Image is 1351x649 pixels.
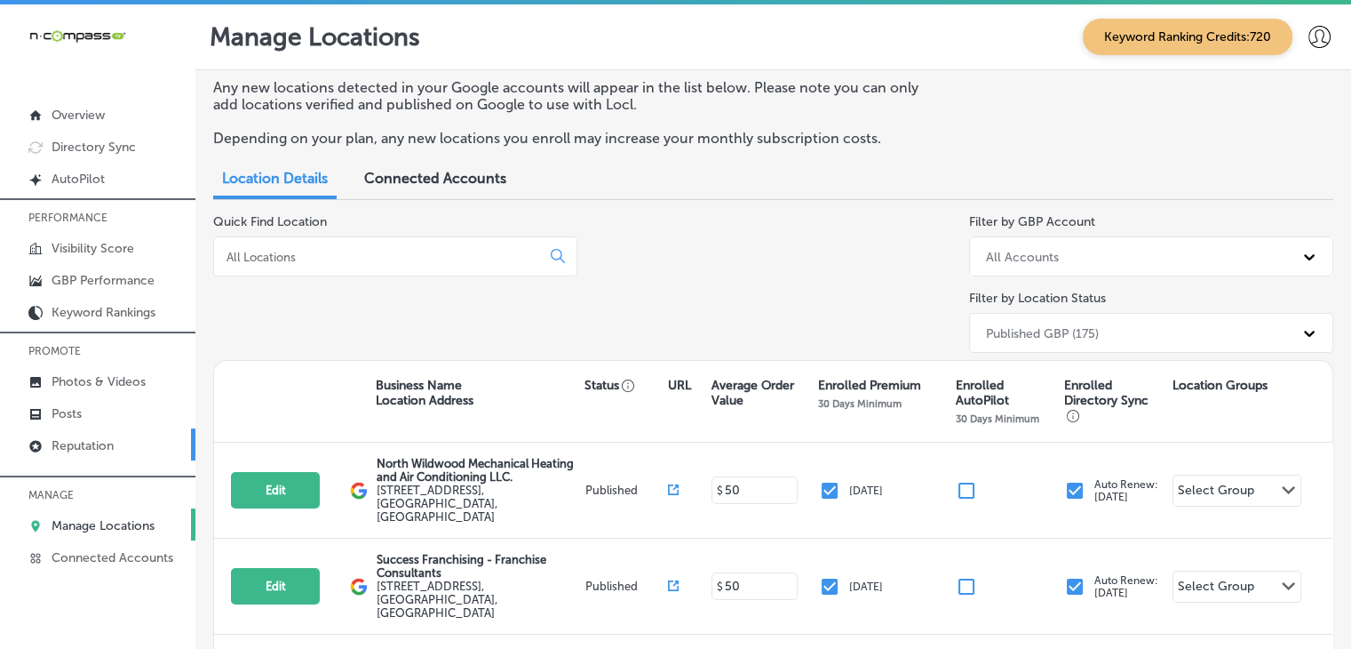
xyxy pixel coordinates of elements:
[52,374,146,389] p: Photos & Videos
[28,28,126,44] img: 660ab0bf-5cc7-4cb8-ba1c-48b5ae0f18e60NCTV_CLogo_TV_Black_-500x88.png
[585,484,669,497] p: Published
[956,378,1055,408] p: Enrolled AutoPilot
[210,22,420,52] p: Manage Locations
[1178,483,1254,503] div: Select Group
[213,130,942,147] p: Depending on your plan, any new locations you enroll may increase your monthly subscription costs.
[376,378,473,408] p: Business Name Location Address
[52,550,173,565] p: Connected Accounts
[969,291,1106,306] label: Filter by Location Status
[52,241,134,256] p: Visibility Score
[28,46,43,60] img: website_grey.svg
[52,438,114,453] p: Reputation
[1083,19,1292,55] span: Keyword Ranking Credits: 720
[668,378,691,393] p: URL
[231,568,320,605] button: Edit
[986,249,1059,264] div: All Accounts
[46,46,195,60] div: Domain: [DOMAIN_NAME]
[213,79,942,113] p: Any new locations detected in your Google accounts will appear in the list below. Please note you...
[584,378,668,393] p: Status
[350,578,368,596] img: logo
[1094,478,1158,503] p: Auto Renew: [DATE]
[231,472,320,509] button: Edit
[225,249,536,265] input: All Locations
[969,214,1095,229] label: Filter by GBP Account
[377,553,580,580] p: Success Franchising - Franchise Consultants
[52,305,155,320] p: Keyword Rankings
[717,485,723,497] p: $
[28,28,43,43] img: logo_orange.svg
[717,581,723,593] p: $
[52,273,155,288] p: GBP Performance
[377,457,580,484] p: North Wildwood Mechanical Heating and Air Conditioning LLC.
[818,378,921,393] p: Enrolled Premium
[52,406,82,421] p: Posts
[222,170,328,187] span: Location Details
[711,378,809,408] p: Average Order Value
[849,581,883,593] p: [DATE]
[364,170,506,187] span: Connected Accounts
[377,580,580,620] label: [STREET_ADDRESS] , [GEOGRAPHIC_DATA], [GEOGRAPHIC_DATA]
[68,105,159,116] div: Domain Overview
[377,484,580,524] label: [STREET_ADDRESS] , [GEOGRAPHIC_DATA], [GEOGRAPHIC_DATA]
[177,103,191,117] img: tab_keywords_by_traffic_grey.svg
[849,485,883,497] p: [DATE]
[1064,378,1164,423] p: Enrolled Directory Sync
[1172,378,1268,393] p: Location Groups
[52,518,155,533] p: Manage Locations
[818,397,902,410] p: 30 Days Minimum
[986,325,1099,341] div: Published GBP (175)
[48,103,62,117] img: tab_domain_overview_orange.svg
[50,28,87,43] div: v 4.0.25
[52,140,136,155] p: Directory Sync
[196,105,299,116] div: Keywords by Traffic
[1178,579,1254,599] div: Select Group
[52,172,105,187] p: AutoPilot
[213,214,327,229] label: Quick Find Location
[956,413,1039,425] p: 30 Days Minimum
[1094,574,1158,599] p: Auto Renew: [DATE]
[585,580,669,593] p: Published
[350,482,368,500] img: logo
[52,108,105,123] p: Overview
